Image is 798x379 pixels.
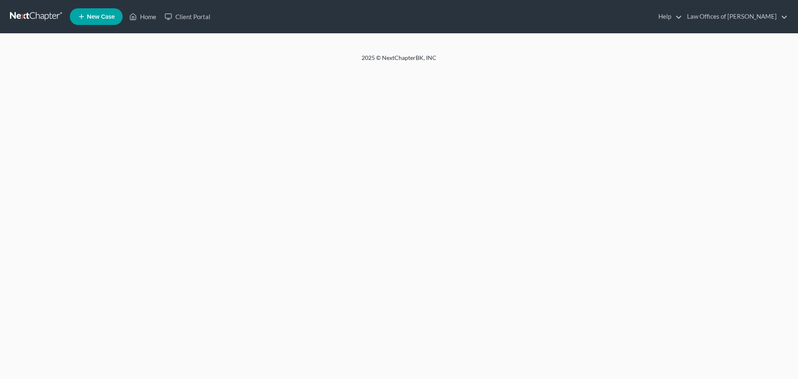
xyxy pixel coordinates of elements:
[70,8,123,25] new-legal-case-button: New Case
[162,54,636,69] div: 2025 © NextChapterBK, INC
[654,9,682,24] a: Help
[683,9,788,24] a: Law Offices of [PERSON_NAME]
[160,9,214,24] a: Client Portal
[125,9,160,24] a: Home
